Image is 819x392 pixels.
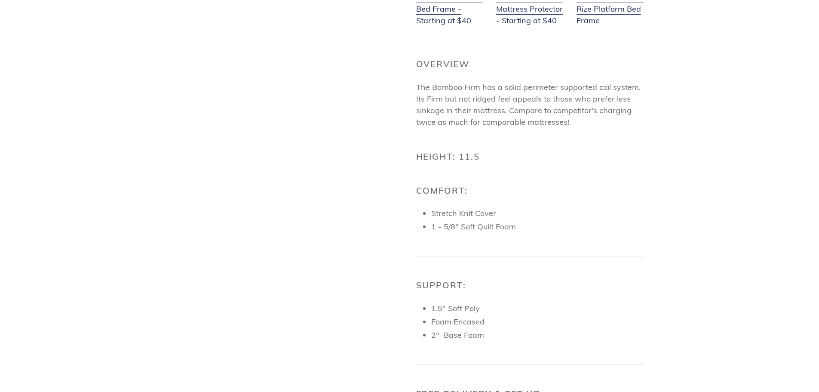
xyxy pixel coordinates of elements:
h2: Comfort: [416,185,644,196]
li: 2" Base Foam [431,329,644,341]
li: 1.5" Soft Poly [431,302,644,314]
span: The Bamboo Firm has a solid perimeter supported coil system. Its Firm but not ridged feel appeals... [416,82,641,127]
h2: Overview [416,59,644,69]
li: Foam Encased [431,316,644,327]
h2: Height: 11.5 [416,151,644,162]
li: 1 - 5/8" Soft Quilt Foam [431,221,644,232]
h2: Support: [416,280,644,290]
span: Stretch Knit Cover [431,208,496,218]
